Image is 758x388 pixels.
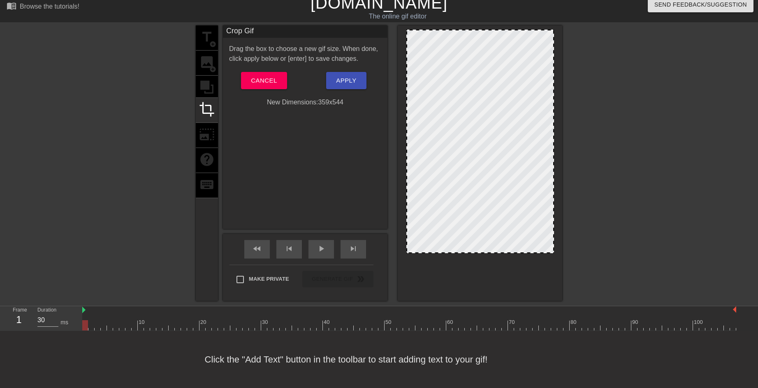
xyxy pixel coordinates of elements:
span: skip_previous [284,244,294,254]
div: Drag the box to choose a new gif size. When done, click apply below or [enter] to save changes. [223,44,387,64]
div: 30 [262,318,269,326]
div: 100 [694,318,704,326]
span: fast_rewind [252,244,262,254]
span: Make Private [249,275,289,283]
div: 50 [385,318,393,326]
div: The online gif editor [257,12,538,21]
div: 90 [632,318,640,326]
div: Frame [7,306,31,330]
div: 60 [447,318,454,326]
span: Cancel [251,75,277,86]
span: Apply [336,75,356,86]
span: skip_next [348,244,358,254]
div: 20 [200,318,208,326]
div: Browse the tutorials! [20,3,79,10]
span: crop [199,102,215,117]
span: play_arrow [316,244,326,254]
button: Apply [326,72,366,89]
div: New Dimensions: 359 x 544 [223,97,387,107]
div: 70 [509,318,516,326]
span: menu_book [7,1,16,11]
label: Duration [37,308,56,313]
a: Browse the tutorials! [7,1,79,14]
button: Cancel [241,72,287,89]
div: 40 [324,318,331,326]
div: 10 [139,318,146,326]
div: ms [60,318,68,327]
div: Crop Gif [223,25,387,38]
div: 1 [13,312,25,327]
div: 80 [570,318,578,326]
img: bound-end.png [733,306,736,313]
